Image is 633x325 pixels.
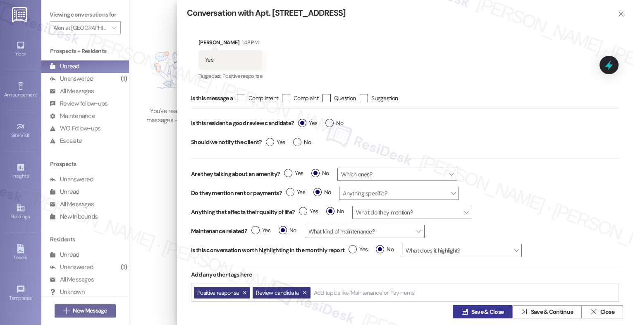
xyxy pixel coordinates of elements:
[191,189,282,197] label: Do they mention rent or payments?
[194,287,250,299] button: Positive response
[305,225,425,238] span: What kind of maintenance?
[198,38,262,50] div: [PERSON_NAME]
[197,289,239,296] span: Positive response
[582,305,623,318] button: Close
[352,206,472,219] span: What do they mention?
[311,169,329,178] span: No
[590,308,597,315] i: 
[222,72,262,79] span: Positive response
[314,289,416,296] input: Add topics like 'Maintenance' or 'Payments'
[248,94,278,102] span: Compliment
[191,94,233,103] span: Is this message a
[284,169,303,178] span: Yes
[256,289,299,296] span: Review candidate
[205,55,213,64] div: Yes
[339,187,459,200] span: Anything specific?
[187,7,604,19] div: Conversation with Apt. [STREET_ADDRESS]
[191,170,280,178] label: Are they talking about an amenity?
[191,117,294,130] label: Is this resident a good review candidate?
[191,208,295,217] label: Anything that affects their quality of life?
[198,70,262,82] div: Tagged as:
[298,119,317,128] span: Yes
[349,245,368,254] span: Yes
[191,136,262,149] label: Should we notify the client?
[326,207,344,216] span: No
[334,94,356,102] span: Question
[471,308,504,316] span: Save & Close
[266,138,285,147] span: Yes
[600,308,614,316] span: Close
[299,207,318,216] span: Yes
[376,245,394,254] span: No
[191,266,619,283] div: Add any other tags here
[293,138,311,147] span: No
[240,38,258,47] div: 1:48 PM
[461,308,468,315] i: 
[253,287,310,299] button: Review candidate
[521,308,527,315] i: 
[402,244,522,257] span: What does it highlight?
[294,94,318,102] span: Complaint
[531,308,573,316] span: Save & Continue
[618,11,624,17] i: 
[191,246,344,255] label: Is this conversation worth highlighting in the monthly report
[337,168,457,181] span: Which ones?
[286,188,305,197] span: Yes
[251,226,270,235] span: Yes
[279,226,296,235] span: No
[453,305,512,318] button: Save & Close
[313,188,331,197] span: No
[325,119,343,128] span: No
[191,227,247,236] label: Maintenance related?
[371,94,398,102] span: Suggestion
[512,305,582,318] button: Save & Continue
